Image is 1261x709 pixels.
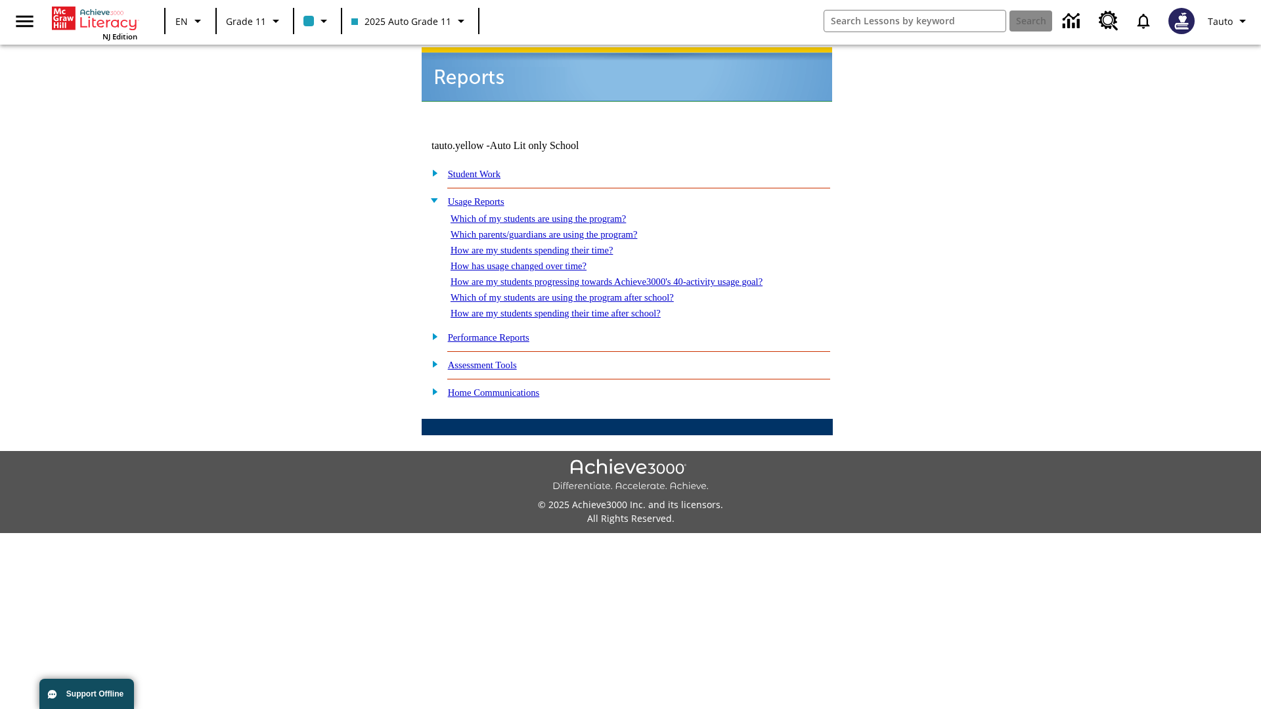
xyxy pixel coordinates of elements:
[1208,14,1233,28] span: Tauto
[1161,4,1203,38] button: Select a new avatar
[425,330,439,342] img: plus.gif
[221,9,289,33] button: Grade: Grade 11, Select a grade
[451,245,613,255] a: How are my students spending their time?
[425,385,439,397] img: plus.gif
[351,14,451,28] span: 2025 Auto Grade 11
[448,196,504,207] a: Usage Reports
[552,459,709,492] img: Achieve3000 Differentiate Accelerate Achieve
[425,194,439,206] img: minus.gif
[346,9,474,33] button: Class: 2025 Auto Grade 11, Select your class
[52,4,137,41] div: Home
[1126,4,1161,38] a: Notifications
[1091,3,1126,39] a: Resource Center, Will open in new tab
[451,229,637,240] a: Which parents/guardians are using the program?
[169,9,211,33] button: Language: EN, Select a language
[1203,9,1256,33] button: Profile/Settings
[451,292,674,303] a: Which of my students are using the program after school?
[448,169,500,179] a: Student Work
[39,679,134,709] button: Support Offline
[451,276,763,287] a: How are my students progressing towards Achieve3000's 40-activity usage goal?
[226,14,266,28] span: Grade 11
[824,11,1006,32] input: search field
[175,14,188,28] span: EN
[422,47,832,102] img: header
[431,140,673,152] td: tauto.yellow -
[425,358,439,370] img: plus.gif
[451,213,626,224] a: Which of my students are using the program?
[66,689,123,698] span: Support Offline
[448,387,540,398] a: Home Communications
[425,167,439,179] img: plus.gif
[298,9,337,33] button: Class color is light blue. Change class color
[1055,3,1091,39] a: Data Center
[490,140,579,151] nobr: Auto Lit only School
[448,332,529,343] a: Performance Reports
[451,261,586,271] a: How has usage changed over time?
[448,360,517,370] a: Assessment Tools
[102,32,137,41] span: NJ Edition
[451,308,661,318] a: How are my students spending their time after school?
[5,2,44,41] button: Open side menu
[1168,8,1195,34] img: Avatar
